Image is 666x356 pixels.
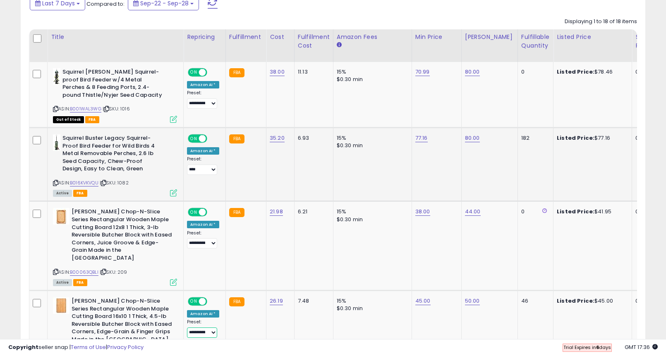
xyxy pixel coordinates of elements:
[465,297,480,305] a: 50.00
[53,68,60,85] img: 41FSRCLsfLL._SL40_.jpg
[465,208,481,216] a: 44.00
[557,68,625,76] div: $78.46
[270,208,283,216] a: 21.98
[635,68,649,76] div: 0.00
[53,208,69,225] img: 41UDVfS0gIL._SL40_.jpg
[187,230,219,249] div: Preset:
[100,269,127,275] span: | SKU: 209
[107,343,144,351] a: Privacy Policy
[521,134,547,142] div: 182
[189,209,199,216] span: ON
[557,297,625,305] div: $45.00
[53,208,177,285] div: ASIN:
[298,208,327,215] div: 6.21
[635,297,649,305] div: 0.00
[298,33,330,50] div: Fulfillment Cost
[229,297,244,306] small: FBA
[337,216,405,223] div: $0.30 min
[62,134,163,175] b: Squirrel Buster Legacy Squirrel-Proof Bird Feeder for Wild Birds 4 Metal Removable Perches, 2.6 l...
[53,68,177,122] div: ASIN:
[337,68,405,76] div: 15%
[53,297,69,314] img: 412sh4aGrUL._SL40_.jpg
[189,298,199,305] span: ON
[337,305,405,312] div: $0.30 min
[187,319,219,338] div: Preset:
[103,105,130,112] span: | SKU: 1016
[187,156,219,175] div: Preset:
[415,297,431,305] a: 45.00
[53,134,177,196] div: ASIN:
[596,344,599,351] b: 6
[625,343,658,351] span: 2025-10-6 17:36 GMT
[270,134,285,142] a: 35.20
[298,68,327,76] div: 11.13
[270,68,285,76] a: 38.00
[187,33,222,41] div: Repricing
[415,68,430,76] a: 70.99
[337,41,342,49] small: Amazon Fees.
[70,269,98,276] a: B00063QBLI
[187,147,219,155] div: Amazon AI *
[557,33,628,41] div: Listed Price
[270,297,283,305] a: 26.19
[187,310,219,318] div: Amazon AI *
[337,208,405,215] div: 15%
[563,344,611,351] span: Trial Expires in days
[51,33,180,41] div: Title
[229,134,244,143] small: FBA
[337,134,405,142] div: 15%
[206,298,219,305] span: OFF
[635,134,649,142] div: 0.00
[100,179,129,186] span: | SKU: 1082
[557,297,594,305] b: Listed Price:
[521,297,547,305] div: 46
[189,135,199,142] span: ON
[71,343,106,351] a: Terms of Use
[85,116,99,123] span: FBA
[337,76,405,83] div: $0.30 min
[270,33,291,41] div: Cost
[70,179,98,186] a: B016KVKVQU
[73,279,87,286] span: FBA
[565,18,637,26] div: Displaying 1 to 18 of 18 items
[557,68,594,76] b: Listed Price:
[189,69,199,76] span: ON
[521,208,547,215] div: 0
[70,105,101,112] a: B001WAL3WG
[53,279,72,286] span: All listings currently available for purchase on Amazon
[521,33,550,50] div: Fulfillable Quantity
[73,190,87,197] span: FBA
[557,208,625,215] div: $41.95
[635,208,649,215] div: 0.00
[72,208,172,264] b: [PERSON_NAME] Chop-N-Slice Series Rectangular Wooden Maple Cutting Board 12x8 1 Thick, 3-lb Rever...
[415,134,428,142] a: 77.16
[415,33,458,41] div: Min Price
[8,344,144,351] div: seller snap | |
[53,134,60,151] img: 31eqZsAXfnL._SL40_.jpg
[206,69,219,76] span: OFF
[465,68,480,76] a: 80.00
[557,134,594,142] b: Listed Price:
[298,134,327,142] div: 6.93
[298,297,327,305] div: 7.48
[229,33,263,41] div: Fulfillment
[521,68,547,76] div: 0
[337,142,405,149] div: $0.30 min
[229,68,244,77] small: FBA
[557,208,594,215] b: Listed Price:
[229,208,244,217] small: FBA
[187,90,219,109] div: Preset:
[206,209,219,216] span: OFF
[465,134,480,142] a: 80.00
[415,208,430,216] a: 38.00
[557,134,625,142] div: $77.16
[635,33,652,50] div: Ship Price
[187,81,219,88] div: Amazon AI *
[53,116,84,123] span: All listings that are currently out of stock and unavailable for purchase on Amazon
[465,33,514,41] div: [PERSON_NAME]
[53,190,72,197] span: All listings currently available for purchase on Amazon
[62,68,163,101] b: Squirrel [PERSON_NAME] Squirrel-proof Bird Feeder w/4 Metal Perches & 8 Feeding Ports, 2.4-pound ...
[187,221,219,228] div: Amazon AI *
[206,135,219,142] span: OFF
[337,33,408,41] div: Amazon Fees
